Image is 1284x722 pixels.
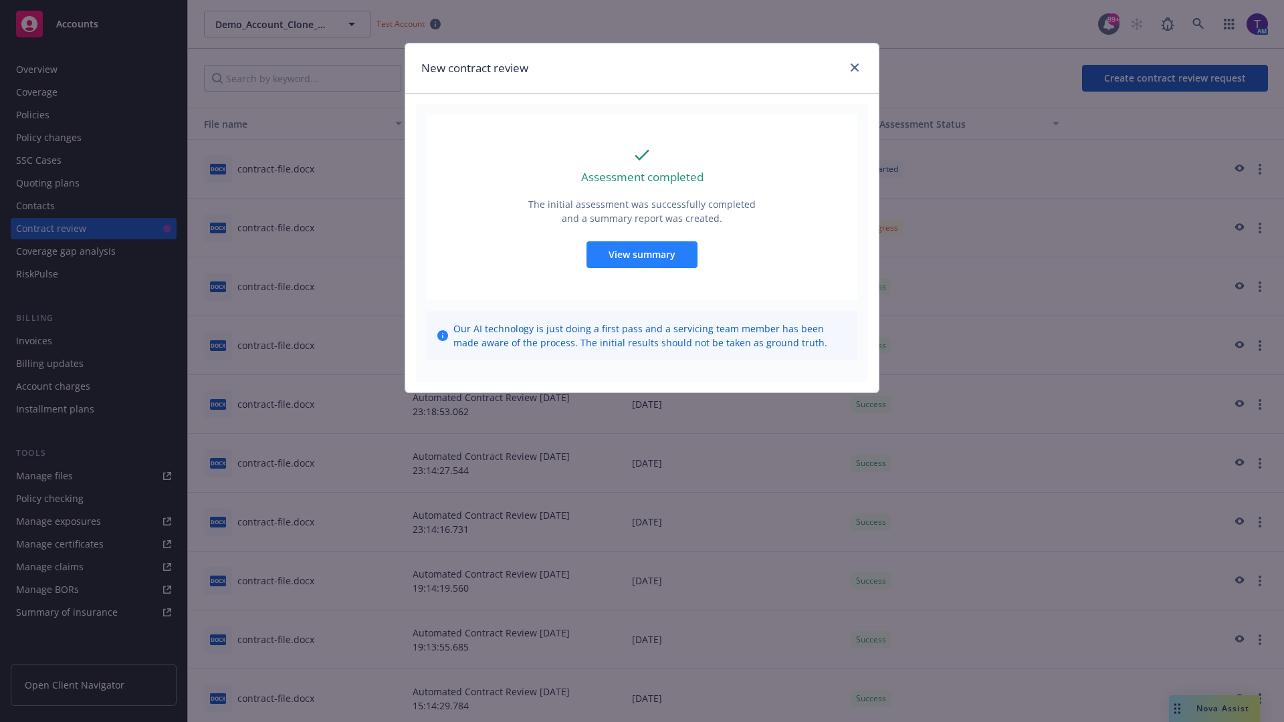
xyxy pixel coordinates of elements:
span: Our AI technology is just doing a first pass and a servicing team member has been made aware of t... [453,322,847,350]
p: Assessment completed [581,168,704,186]
h1: New contract review [421,59,528,77]
button: View summary [586,241,698,268]
span: View summary [609,248,675,261]
p: The initial assessment was successfully completed and a summary report was created. [527,197,757,225]
a: close [847,59,863,76]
